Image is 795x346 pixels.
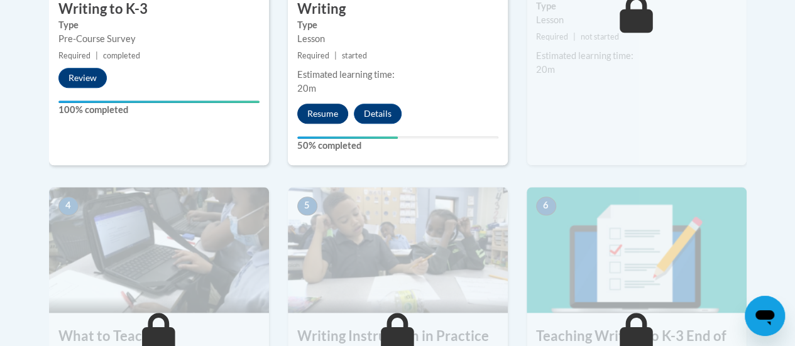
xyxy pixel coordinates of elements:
[297,68,498,82] div: Estimated learning time:
[573,32,576,41] span: |
[297,51,329,60] span: Required
[49,187,269,313] img: Course Image
[58,51,90,60] span: Required
[297,104,348,124] button: Resume
[536,32,568,41] span: Required
[297,83,316,94] span: 20m
[536,197,556,215] span: 6
[297,197,317,215] span: 5
[58,32,260,46] div: Pre-Course Survey
[745,296,785,336] iframe: Button to launch messaging window
[581,32,619,41] span: not started
[536,49,737,63] div: Estimated learning time:
[354,104,402,124] button: Details
[58,18,260,32] label: Type
[58,197,79,215] span: 4
[58,68,107,88] button: Review
[297,18,498,32] label: Type
[297,136,398,139] div: Your progress
[536,64,555,75] span: 20m
[49,327,269,346] h3: What to Teach
[297,32,498,46] div: Lesson
[288,327,508,346] h3: Writing Instruction in Practice
[527,187,747,313] img: Course Image
[536,13,737,27] div: Lesson
[297,139,498,153] label: 50% completed
[342,51,367,60] span: started
[288,187,508,313] img: Course Image
[103,51,140,60] span: completed
[58,100,260,103] div: Your progress
[334,51,337,60] span: |
[96,51,98,60] span: |
[58,103,260,117] label: 100% completed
